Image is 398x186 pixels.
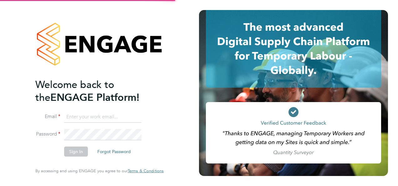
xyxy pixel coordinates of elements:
[92,147,136,157] button: Forgot Password
[35,131,60,137] label: Password
[35,79,114,104] span: Welcome back to the
[64,147,88,157] button: Sign In
[128,168,164,173] a: Terms & Conditions
[35,113,60,120] label: Email
[64,111,141,123] input: Enter your work email...
[35,78,157,104] h2: ENGAGE Platform!
[35,168,164,173] span: By accessing and using ENGAGE you agree to our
